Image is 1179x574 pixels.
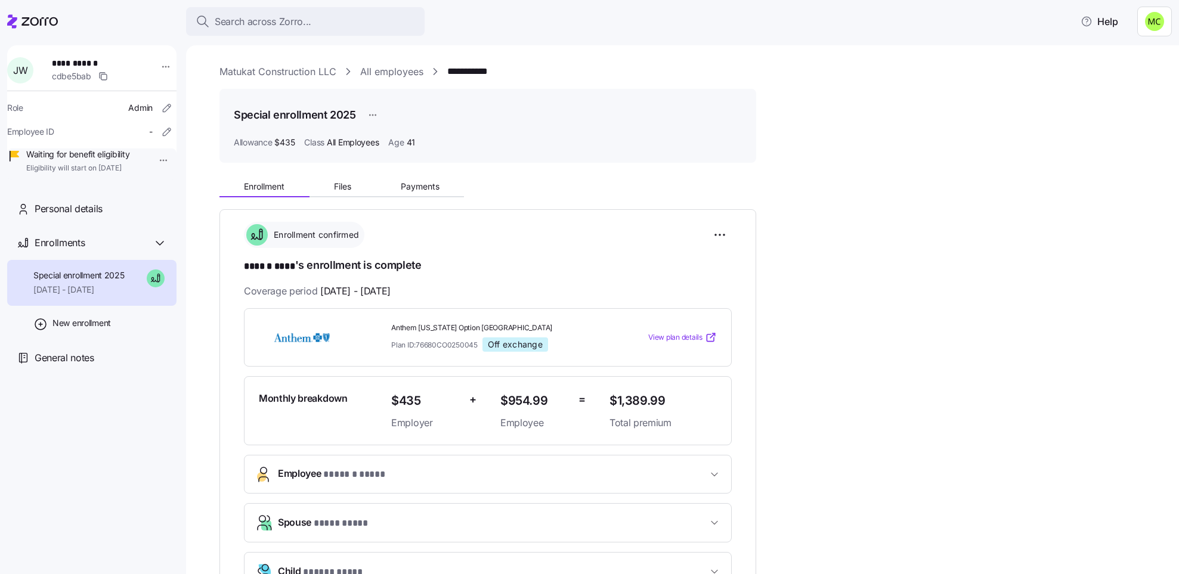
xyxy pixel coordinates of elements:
[52,70,91,82] span: cdbe5bab
[407,136,415,148] span: 41
[391,391,460,411] span: $435
[7,126,54,138] span: Employee ID
[609,391,717,411] span: $1,389.99
[401,182,440,191] span: Payments
[334,182,351,191] span: Files
[35,235,85,250] span: Enrollments
[33,284,125,296] span: [DATE] - [DATE]
[391,323,600,333] span: Anthem [US_STATE] Option [GEOGRAPHIC_DATA]
[609,415,717,430] span: Total premium
[388,136,404,148] span: Age
[500,415,569,430] span: Employee
[469,391,476,408] span: +
[35,350,94,365] span: General notes
[26,148,129,160] span: Waiting for benefit eligibility
[304,136,324,148] span: Class
[1145,12,1164,31] img: fb6fbd1e9160ef83da3948286d18e3ea
[35,201,103,216] span: Personal details
[500,391,569,411] span: $954.99
[648,331,717,343] a: View plan details
[244,257,732,274] h1: 's enrollment is complete
[128,102,153,114] span: Admin
[234,107,356,122] h1: Special enrollment 2025
[270,229,359,241] span: Enrollment confirmed
[7,102,23,114] span: Role
[320,284,391,299] span: [DATE] - [DATE]
[215,14,311,29] span: Search across Zorro...
[1081,14,1118,29] span: Help
[259,391,348,406] span: Monthly breakdown
[391,340,478,350] span: Plan ID: 76680CO0250045
[244,284,391,299] span: Coverage period
[149,126,153,138] span: -
[13,66,27,75] span: J W
[234,136,272,148] span: Allowance
[186,7,425,36] button: Search across Zorro...
[26,163,129,173] span: Eligibility will start on [DATE]
[327,136,379,148] span: All Employees
[259,324,345,351] img: Anthem
[274,136,295,148] span: $435
[52,317,111,329] span: New enrollment
[578,391,586,408] span: =
[391,415,460,430] span: Employer
[1071,10,1128,33] button: Help
[360,64,423,79] a: All employees
[33,269,125,281] span: Special enrollment 2025
[278,515,368,531] span: Spouse
[244,182,284,191] span: Enrollment
[219,64,336,79] a: Matukat Construction LLC
[488,339,543,350] span: Off exchange
[278,466,385,482] span: Employee
[648,332,703,343] span: View plan details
